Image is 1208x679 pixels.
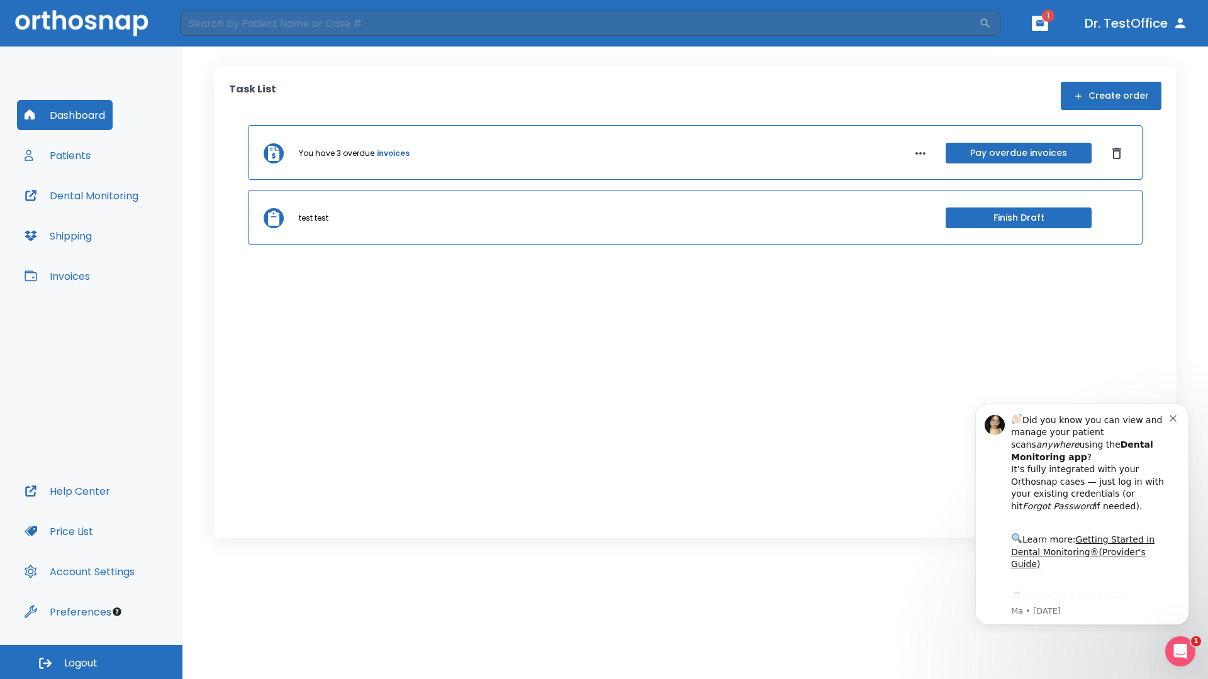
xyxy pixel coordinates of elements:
[299,148,374,159] p: You have 3 overdue
[17,476,118,506] button: Help Center
[946,207,1092,228] button: Finish Draft
[229,82,276,110] p: Task List
[17,180,146,211] button: Dental Monitoring
[1165,636,1195,666] iframe: Intercom live chat
[17,516,101,546] button: Price List
[1080,12,1193,35] button: Dr. TestOffice
[17,556,142,587] button: Account Settings
[15,10,148,36] img: Orthosnap
[299,213,328,224] p: test test
[17,221,99,251] button: Shipping
[55,197,213,262] div: Download the app: | ​ Let us know if you need help getting started!
[946,143,1092,163] button: Pay overdue invoices
[64,656,98,670] span: Logout
[213,19,223,30] button: Dismiss notification
[956,392,1208,632] iframe: Intercom notifications message
[1042,9,1054,22] span: 1
[17,100,113,130] button: Dashboard
[377,148,410,159] a: invoices
[55,201,167,223] a: App Store
[17,140,98,170] button: Patients
[1191,636,1201,646] span: 1
[17,261,98,291] button: Invoices
[55,213,213,224] p: Message from Ma, sent 8w ago
[1107,143,1127,163] button: Dismiss
[17,597,119,627] button: Preferences
[1061,82,1161,110] button: Create order
[180,11,979,36] input: Search by Patient Name or Case #
[111,606,123,617] div: Tooltip anchor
